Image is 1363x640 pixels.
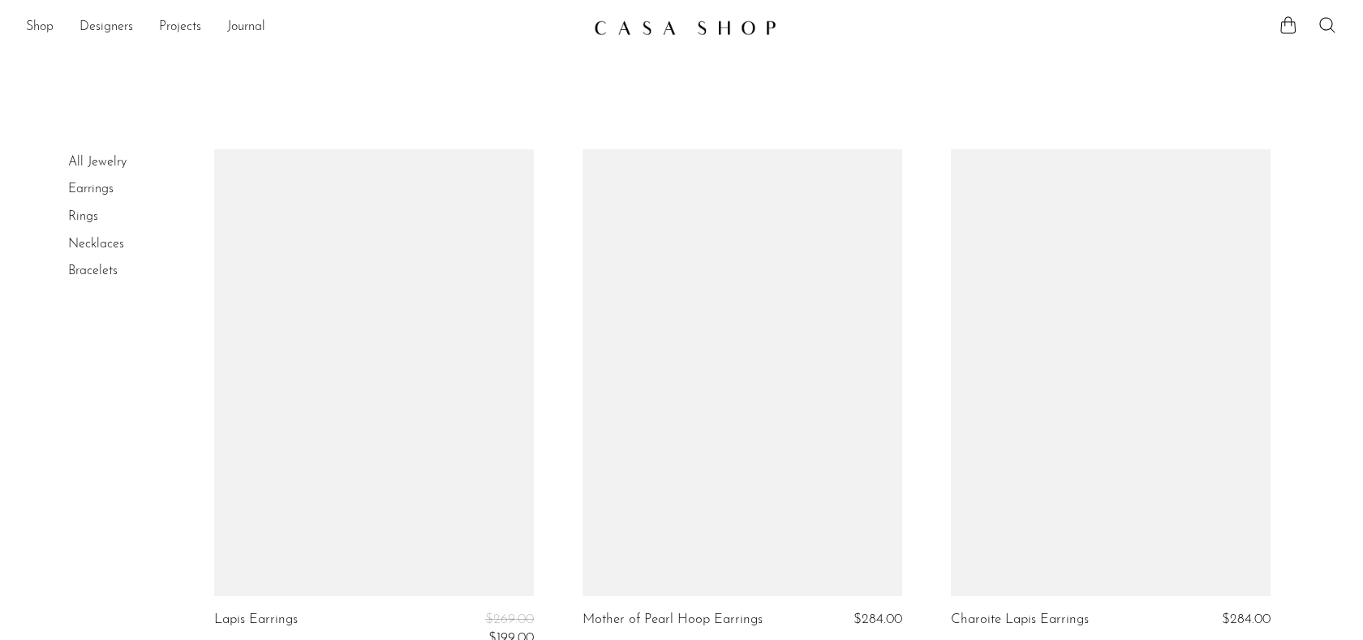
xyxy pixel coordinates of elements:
[26,17,54,38] a: Shop
[951,612,1089,627] a: Charoite Lapis Earrings
[583,612,763,627] a: Mother of Pearl Hoop Earrings
[68,156,127,169] a: All Jewelry
[68,264,118,277] a: Bracelets
[68,238,124,251] a: Necklaces
[853,612,902,626] span: $284.00
[68,183,114,195] a: Earrings
[26,14,581,41] ul: NEW HEADER MENU
[1222,612,1271,626] span: $284.00
[80,17,133,38] a: Designers
[227,17,265,38] a: Journal
[26,14,581,41] nav: Desktop navigation
[159,17,201,38] a: Projects
[485,612,534,626] span: $269.00
[68,210,98,223] a: Rings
